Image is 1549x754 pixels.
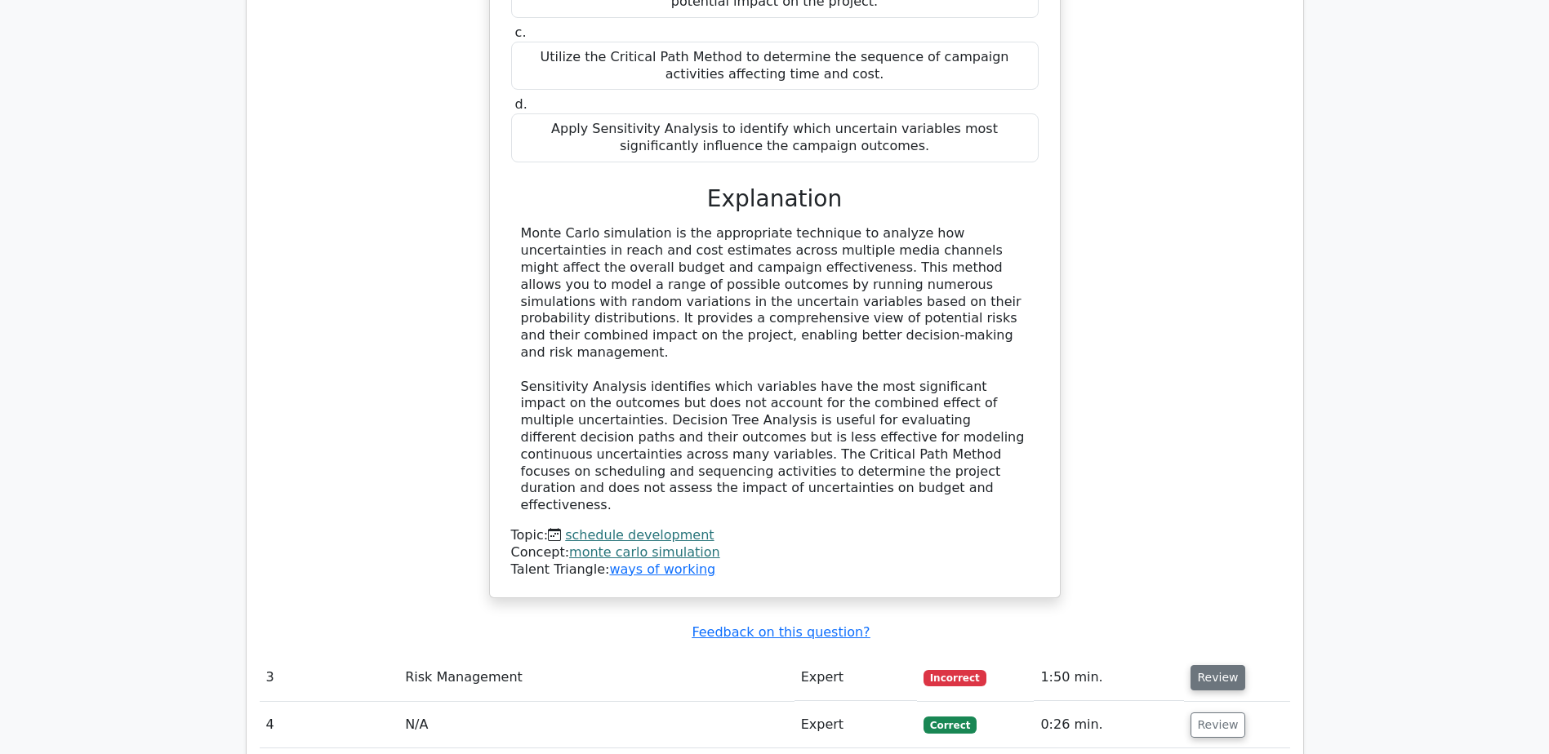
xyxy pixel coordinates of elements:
td: 1:50 min. [1034,654,1183,701]
td: Expert [795,702,917,748]
td: N/A [398,702,795,748]
span: d. [515,96,527,112]
button: Review [1191,712,1246,738]
td: 3 [260,654,399,701]
div: Apply Sensitivity Analysis to identify which uncertain variables most significantly influence the... [511,113,1039,162]
td: Expert [795,654,917,701]
a: Feedback on this question? [692,624,870,640]
h3: Explanation [521,185,1029,213]
td: 0:26 min. [1034,702,1183,748]
td: 4 [260,702,399,748]
td: Risk Management [398,654,795,701]
div: Talent Triangle: [511,527,1039,578]
button: Review [1191,665,1246,690]
div: Topic: [511,527,1039,544]
div: Utilize the Critical Path Method to determine the sequence of campaign activities affecting time ... [511,42,1039,91]
a: schedule development [565,527,714,543]
span: Correct [924,716,977,733]
span: Incorrect [924,670,986,686]
span: c. [515,24,527,40]
div: Monte Carlo simulation is the appropriate technique to analyze how uncertainties in reach and cos... [521,225,1029,514]
a: ways of working [609,561,715,577]
a: monte carlo simulation [569,544,720,560]
div: Concept: [511,544,1039,561]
